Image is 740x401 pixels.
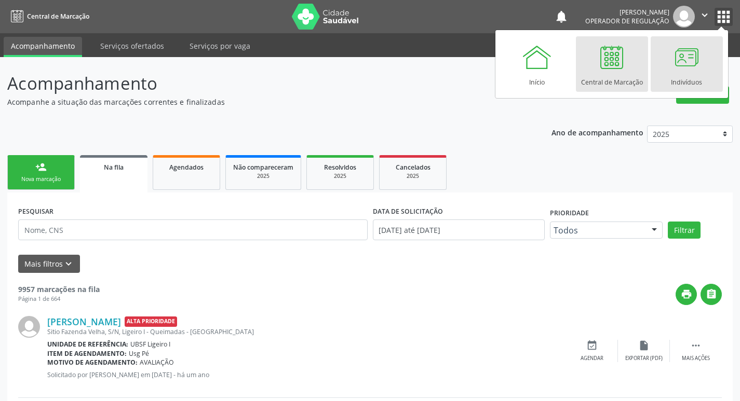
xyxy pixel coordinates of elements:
[581,355,603,362] div: Agendar
[4,37,82,57] a: Acompanhamento
[651,36,723,92] a: Indivíduos
[140,358,174,367] span: AVALIAÇÃO
[18,203,53,219] label: PESQUISAR
[387,172,439,180] div: 2025
[706,288,717,300] i: 
[18,255,80,273] button: Mais filtroskeyboard_arrow_down
[18,316,40,338] img: img
[233,172,293,180] div: 2025
[682,355,710,362] div: Mais ações
[715,8,733,26] button: apps
[47,340,128,349] b: Unidade de referência:
[7,96,515,107] p: Acompanhe a situação das marcações correntes e finalizadas
[47,370,566,379] p: Solicitado por [PERSON_NAME] em [DATE] - há um ano
[7,71,515,96] p: Acompanhamento
[63,258,74,270] i: keyboard_arrow_down
[35,161,47,173] div: person_add
[690,340,702,351] i: 
[104,163,124,172] span: Na fila
[699,9,710,21] i: 
[681,288,692,300] i: print
[585,8,669,17] div: [PERSON_NAME]
[695,6,715,27] button: 
[373,219,545,240] input: Selecione um intervalo
[396,163,430,172] span: Cancelados
[182,37,258,55] a: Serviços por vaga
[501,36,573,92] a: Início
[554,9,569,24] button: notifications
[586,340,598,351] i: event_available
[47,358,138,367] b: Motivo de agendamento:
[551,126,643,139] p: Ano de acompanhamento
[47,349,127,358] b: Item de agendamento:
[130,340,170,349] span: UBSF Ligeiro I
[169,163,204,172] span: Agendados
[314,172,366,180] div: 2025
[47,327,566,336] div: Sitio Fazenda Velha, S/N, Ligeiro I - Queimadas - [GEOGRAPHIC_DATA]
[93,37,171,55] a: Serviços ofertados
[233,163,293,172] span: Não compareceram
[585,17,669,25] span: Operador de regulação
[18,284,100,294] strong: 9957 marcações na fila
[550,205,589,222] label: Prioridade
[7,8,89,25] a: Central de Marcação
[625,355,663,362] div: Exportar (PDF)
[18,295,100,303] div: Página 1 de 664
[129,349,149,358] span: Usg Pé
[15,175,67,183] div: Nova marcação
[576,36,648,92] a: Central de Marcação
[638,340,650,351] i: insert_drive_file
[373,203,443,219] label: DATA DE SOLICITAÇÃO
[125,316,177,327] span: Alta Prioridade
[673,6,695,27] img: img
[324,163,356,172] span: Resolvidos
[18,219,368,240] input: Nome, CNS
[701,284,722,305] button: 
[676,284,697,305] button: print
[47,316,121,327] a: [PERSON_NAME]
[668,222,701,239] button: Filtrar
[554,225,642,236] span: Todos
[27,12,89,21] span: Central de Marcação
